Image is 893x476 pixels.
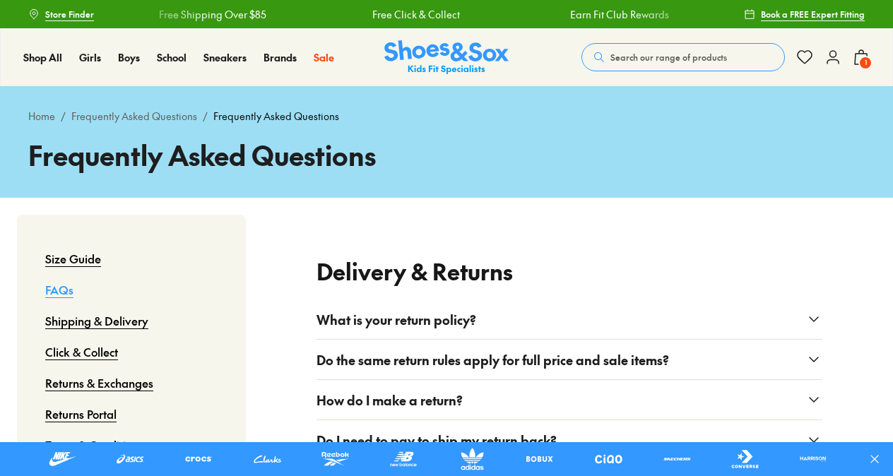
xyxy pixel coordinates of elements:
[317,226,822,299] h2: Delivery & Returns
[314,50,334,64] span: Sale
[159,7,266,22] a: Free Shipping Over $85
[317,350,669,369] span: Do the same return rules apply for full price and sale items?
[317,310,476,329] span: What is your return policy?
[157,50,187,65] a: School
[610,51,727,64] span: Search our range of products
[744,1,865,27] a: Book a FREE Expert Fitting
[45,429,143,460] a: Terms & Conditions
[45,243,101,274] a: Size Guide
[372,7,460,22] a: Free Click & Collect
[761,8,865,20] span: Book a FREE Expert Fitting
[79,50,101,65] a: Girls
[570,7,669,22] a: Earn Fit Club Rewards
[203,50,247,65] a: Sneakers
[203,50,247,64] span: Sneakers
[317,380,822,420] button: How do I make a return?
[384,40,509,75] a: Shoes & Sox
[213,109,339,124] span: Frequently Asked Questions
[858,56,873,70] span: 1
[157,50,187,64] span: School
[71,109,197,124] a: Frequently Asked Questions
[23,50,62,65] a: Shop All
[264,50,297,65] a: Brands
[384,40,509,75] img: SNS_Logo_Responsive.svg
[317,420,822,460] button: Do I need to pay to ship my return back?
[317,431,557,450] span: Do I need to pay to ship my return back?
[79,50,101,64] span: Girls
[118,50,140,64] span: Boys
[45,367,153,398] a: Returns & Exchanges
[317,340,822,379] button: Do the same return rules apply for full price and sale items?
[853,42,870,73] button: 1
[317,391,463,410] span: How do I make a return?
[118,50,140,65] a: Boys
[264,50,297,64] span: Brands
[28,109,865,124] div: / /
[45,274,73,305] a: FAQs
[314,50,334,65] a: Sale
[28,109,55,124] a: Home
[45,336,118,367] a: Click & Collect
[23,50,62,64] span: Shop All
[581,43,785,71] button: Search our range of products
[45,398,117,429] a: Returns Portal
[28,1,94,27] a: Store Finder
[45,305,148,336] a: Shipping & Delivery
[45,8,94,20] span: Store Finder
[317,299,822,339] button: What is your return policy?
[28,135,865,175] h1: Frequently Asked Questions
